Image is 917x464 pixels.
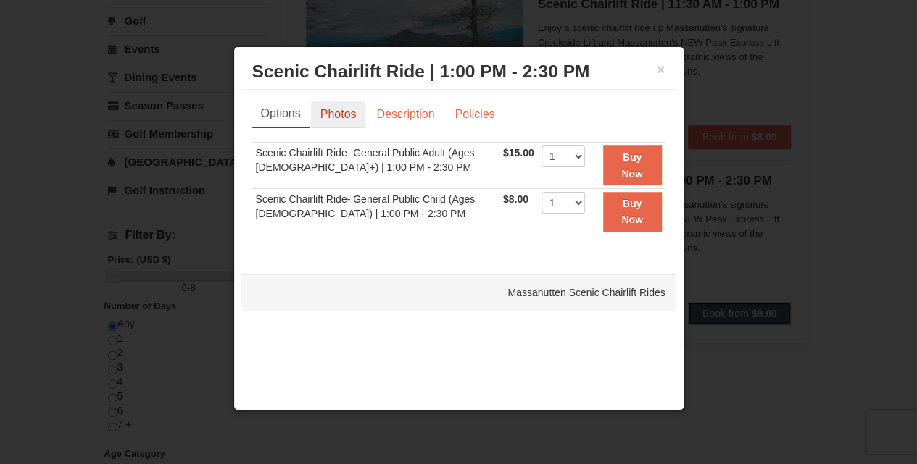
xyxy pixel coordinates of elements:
[367,101,444,128] a: Description
[621,151,643,179] strong: Buy Now
[311,101,366,128] a: Photos
[445,101,504,128] a: Policies
[252,101,310,128] a: Options
[503,147,534,159] span: $15.00
[603,145,662,185] button: Buy Now
[621,198,643,225] strong: Buy Now
[252,61,665,83] h3: Scenic Chairlift Ride | 1:00 PM - 2:30 PM
[252,143,499,189] td: Scenic Chairlift Ride- General Public Adult (Ages [DEMOGRAPHIC_DATA]+) | 1:00 PM - 2:30 PM
[241,274,676,311] div: Massanutten Scenic Chairlift Rides
[657,62,665,77] button: ×
[503,193,528,205] span: $8.00
[252,188,499,234] td: Scenic Chairlift Ride- General Public Child (Ages [DEMOGRAPHIC_DATA]) | 1:00 PM - 2:30 PM
[603,192,662,232] button: Buy Now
